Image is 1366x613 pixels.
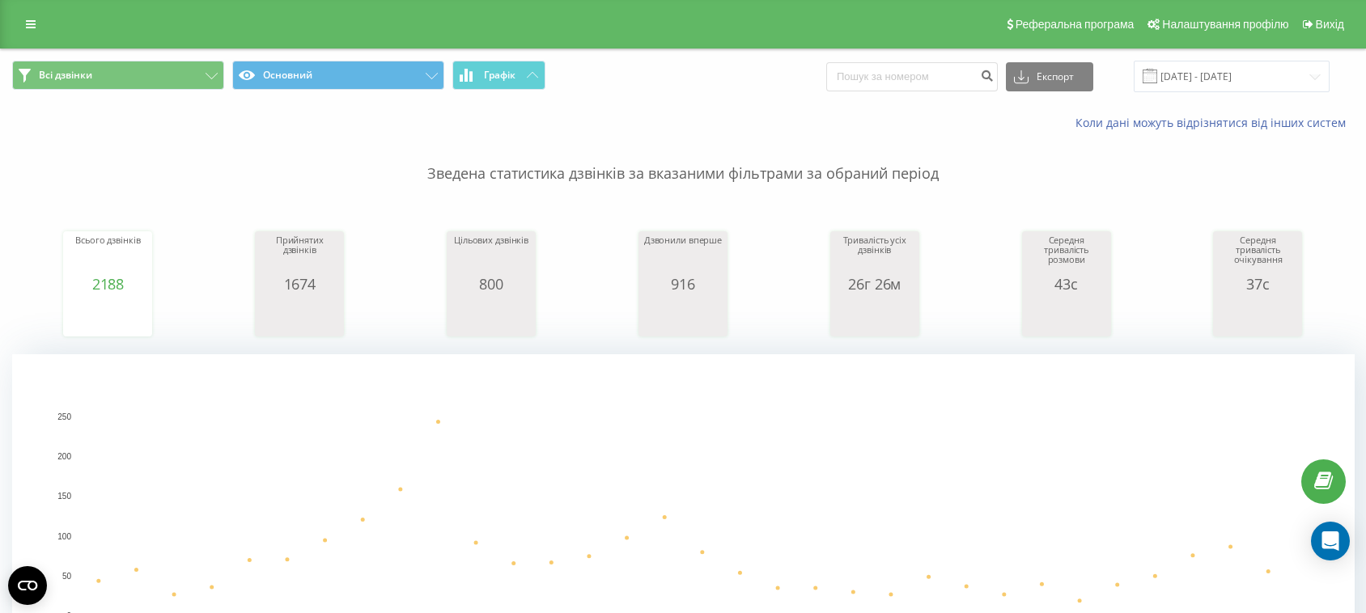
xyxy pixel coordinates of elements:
div: 916 [643,276,723,292]
input: Пошук за номером [826,62,998,91]
button: Експорт [1006,62,1093,91]
span: Графік [484,70,515,81]
text: 50 [62,572,72,581]
svg: A chart. [259,292,340,340]
text: 150 [57,493,71,501]
button: Основний [232,61,444,90]
div: 800 [451,276,532,292]
span: Всі дзвінки [39,69,92,82]
text: 100 [57,532,71,541]
span: Реферальна програма [1016,18,1135,31]
div: Цільових дзвінків [451,235,532,276]
button: Всі дзвінки [12,61,224,90]
div: 43с [1026,276,1107,292]
button: Графік [452,61,545,90]
div: 37с [1217,276,1298,292]
text: 200 [57,452,71,461]
svg: A chart. [1217,292,1298,340]
text: 250 [57,412,71,421]
div: Середня тривалість очікування [1217,235,1298,276]
svg: A chart. [643,292,723,340]
div: Дзвонили вперше [643,235,723,276]
div: Прийнятих дзвінків [259,235,340,276]
svg: A chart. [834,292,915,340]
div: Тривалість усіх дзвінків [834,235,915,276]
svg: A chart. [67,292,148,340]
svg: A chart. [451,292,532,340]
span: Налаштування профілю [1162,18,1288,31]
a: Коли дані можуть відрізнятися вiд інших систем [1075,115,1354,130]
div: 26г 26м [834,276,915,292]
div: 1674 [259,276,340,292]
div: Середня тривалість розмови [1026,235,1107,276]
div: Всього дзвінків [67,235,148,276]
div: 2188 [67,276,148,292]
span: Вихід [1316,18,1344,31]
div: Open Intercom Messenger [1311,522,1350,560]
svg: A chart. [1026,292,1107,340]
p: Зведена статистика дзвінків за вказаними фільтрами за обраний період [12,131,1354,184]
button: Open CMP widget [8,566,47,605]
